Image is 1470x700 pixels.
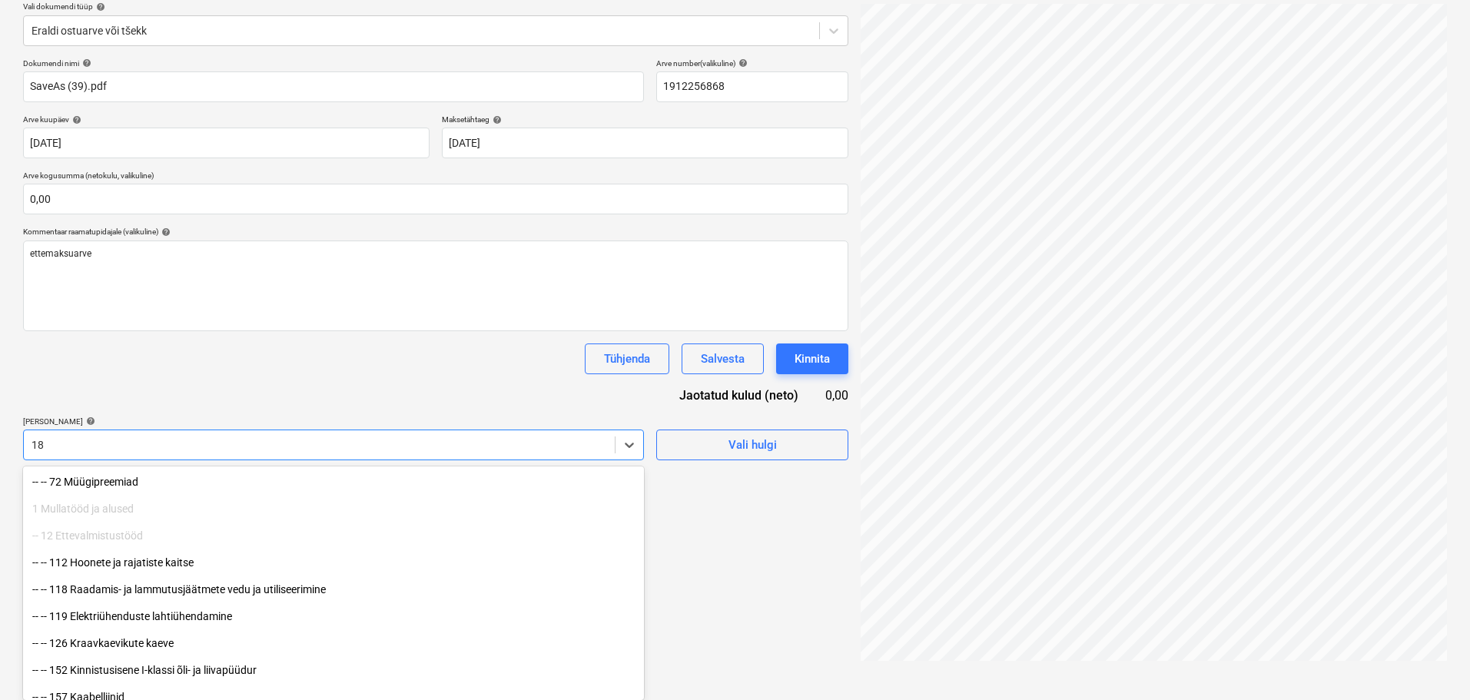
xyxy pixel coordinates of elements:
button: Tühjenda [585,343,669,374]
div: Arve kuupäev [23,114,430,124]
button: Vali hulgi [656,430,848,460]
div: -- -- 119 Elektriühenduste lahtiühendamine [23,604,644,629]
p: Arve kogusumma (netokulu, valikuline) [23,171,848,184]
input: Arve kogusumma (netokulu, valikuline) [23,184,848,214]
span: help [489,115,502,124]
input: Tähtaega pole määratud [442,128,848,158]
button: Salvesta [682,343,764,374]
div: 0,00 [823,386,848,404]
div: -- -- 126 Kraavkaevikute kaeve [23,631,644,655]
div: -- 12 Ettevalmistustööd [23,523,644,548]
iframe: Chat Widget [1393,626,1470,700]
span: ettemaksuarve [30,248,91,259]
div: -- -- 112 Hoonete ja rajatiste kaitse [23,550,644,575]
span: help [158,227,171,237]
div: 1 Mullatööd ja alused [23,496,644,521]
div: Kinnita [795,349,830,369]
div: [PERSON_NAME] [23,416,644,426]
div: Jaotatud kulud (neto) [649,386,823,404]
div: Tühjenda [604,349,650,369]
span: help [79,58,91,68]
div: -- -- 152 Kinnistusisene I-klassi õli- ja liivapüüdur [23,658,644,682]
button: Kinnita [776,343,848,374]
input: Dokumendi nimi [23,71,644,102]
div: Vali dokumendi tüüp [23,2,848,12]
div: -- -- 72 Müügipreemiad [23,469,644,494]
div: Kommentaar raamatupidajale (valikuline) [23,227,848,237]
span: help [83,416,95,426]
div: Vestlusvidin [1393,626,1470,700]
div: Dokumendi nimi [23,58,644,68]
span: help [69,115,81,124]
div: -- -- 118 Raadamis- ja lammutusjäätmete vedu ja utiliseerimine [23,577,644,602]
span: help [93,2,105,12]
div: Maksetähtaeg [442,114,848,124]
input: Arve kuupäeva pole määratud. [23,128,430,158]
div: Salvesta [701,349,745,369]
input: Arve number [656,71,848,102]
div: Arve number (valikuline) [656,58,848,68]
div: Vali hulgi [728,435,777,455]
span: help [735,58,748,68]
